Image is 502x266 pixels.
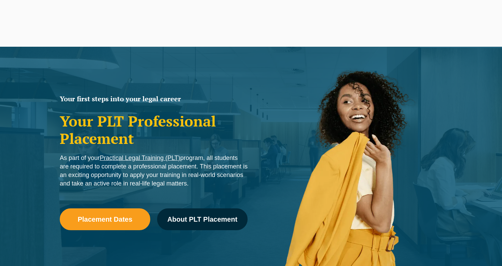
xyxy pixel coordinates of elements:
a: Practical Legal Training (PLT) [100,154,180,161]
a: Placement Dates [60,208,150,230]
span: Placement Dates [78,216,132,223]
span: As part of your program, all students are required to complete a professional placement. This pla... [60,154,248,187]
h1: Your PLT Professional Placement [60,113,248,147]
a: About PLT Placement [157,208,248,230]
span: About PLT Placement [167,216,237,223]
h2: Your first steps into your legal career [60,95,248,102]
